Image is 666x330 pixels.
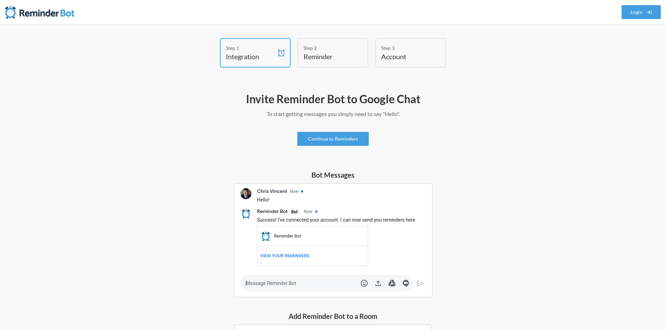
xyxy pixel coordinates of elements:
[234,170,433,180] h5: Bot Messages
[297,132,369,146] a: Continue to Reminders
[132,92,534,106] h2: Invite Reminder Bot to Google Chat
[234,311,432,321] h5: Add Reminder Bot to a Room
[381,44,430,52] div: Step 3
[381,52,430,61] h4: Account
[622,5,661,19] a: Login
[304,52,352,61] h4: Reminder
[5,5,75,19] img: Reminder Bot
[132,110,534,118] p: To start getting messages you simply need to say "Hello".
[226,52,274,61] h4: Integration
[226,44,274,52] div: Step 1
[304,44,352,52] div: Step 2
